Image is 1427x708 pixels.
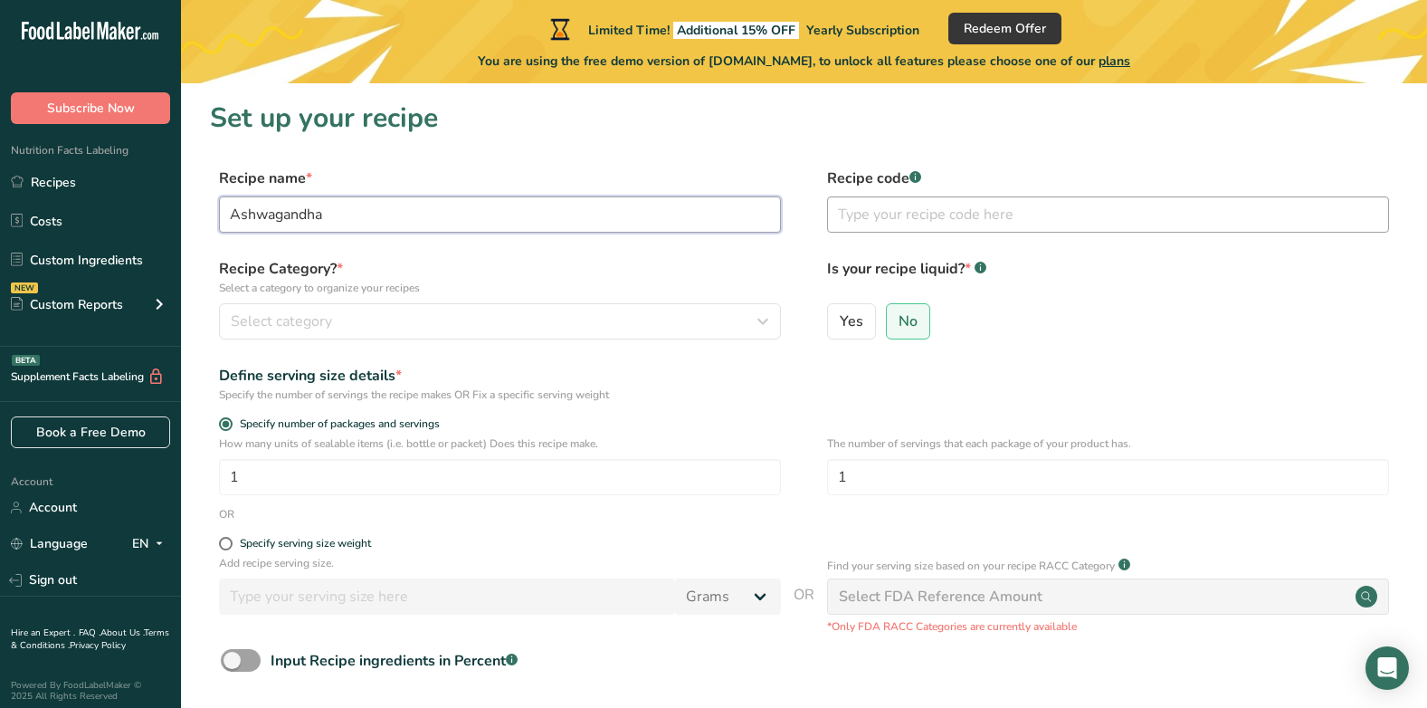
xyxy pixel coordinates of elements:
[840,312,863,330] span: Yes
[219,280,781,296] p: Select a category to organize your recipes
[1099,53,1130,70] span: plans
[231,311,332,332] span: Select category
[11,295,123,314] div: Custom Reports
[547,18,919,40] div: Limited Time!
[827,618,1389,635] p: *Only FDA RACC Categories are currently available
[948,13,1061,44] button: Redeem Offer
[210,98,1398,139] h1: Set up your recipe
[11,627,75,639] a: Hire an Expert .
[219,579,675,615] input: Type your serving size here
[1365,646,1409,690] div: Open Intercom Messenger
[100,627,144,639] a: About Us .
[219,258,781,296] label: Recipe Category?
[827,167,1389,189] label: Recipe code
[11,92,170,124] button: Subscribe Now
[271,650,518,672] div: Input Recipe ingredients in Percent
[827,558,1115,574] p: Find your serving size based on your recipe RACC Category
[219,365,781,387] div: Define serving size details
[839,586,1042,608] div: Select FDA Reference Amount
[964,19,1046,38] span: Redeem Offer
[132,533,170,555] div: EN
[219,196,781,233] input: Type your recipe name here
[827,196,1389,233] input: Type your recipe code here
[219,435,781,452] p: How many units of sealable items (i.e. bottle or packet) Does this recipe make.
[79,627,100,639] a: FAQ .
[219,387,781,403] div: Specify the number of servings the recipe makes OR Fix a specific serving weight
[47,99,135,118] span: Subscribe Now
[11,680,170,702] div: Powered By FoodLabelMaker © 2025 All Rights Reserved
[11,416,170,448] a: Book a Free Demo
[478,52,1130,71] span: You are using the free demo version of [DOMAIN_NAME], to unlock all features please choose one of...
[233,417,440,431] span: Specify number of packages and servings
[899,312,918,330] span: No
[806,22,919,39] span: Yearly Subscription
[70,639,126,652] a: Privacy Policy
[219,506,234,522] div: OR
[219,555,781,571] p: Add recipe serving size.
[12,355,40,366] div: BETA
[11,627,169,652] a: Terms & Conditions .
[827,258,1389,296] label: Is your recipe liquid?
[827,435,1389,452] p: The number of servings that each package of your product has.
[240,537,371,550] div: Specify serving size weight
[219,167,781,189] label: Recipe name
[11,282,38,293] div: NEW
[219,303,781,340] button: Select category
[11,528,88,560] a: Language
[794,584,814,635] span: OR
[673,22,799,39] span: Additional 15% OFF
